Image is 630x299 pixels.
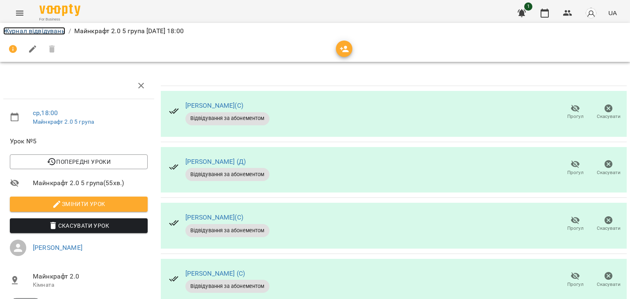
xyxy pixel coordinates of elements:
span: Прогул [567,225,584,232]
span: Прогул [567,281,584,288]
button: Прогул [559,213,592,236]
span: Попередні уроки [16,157,141,167]
span: Відвідування за абонементом [185,115,269,122]
span: Майнкрафт 2.0 [33,272,148,281]
span: UA [608,9,617,17]
button: Попередні уроки [10,154,148,169]
li: / [68,26,71,36]
a: Майнкрафт 2.0 5 група [33,118,94,125]
button: Скасувати [592,101,625,124]
span: Змінити урок [16,199,141,209]
button: Прогул [559,156,592,179]
button: Скасувати [592,213,625,236]
span: Скасувати [597,169,621,176]
button: Прогул [559,269,592,292]
p: Кімната [33,281,148,289]
button: Menu [10,3,30,23]
a: [PERSON_NAME](С) [185,213,243,221]
span: Урок №5 [10,136,148,146]
span: Прогул [567,113,584,120]
a: [PERSON_NAME](С) [185,102,243,109]
a: [PERSON_NAME] [33,244,82,251]
span: Скасувати [597,225,621,232]
span: Скасувати Урок [16,221,141,231]
img: avatar_s.png [585,7,597,19]
span: Прогул [567,169,584,176]
span: For Business [39,17,80,22]
a: Журнал відвідувань [3,27,65,35]
a: [PERSON_NAME] (Д) [185,158,246,165]
span: Скасувати [597,113,621,120]
button: Змінити урок [10,197,148,211]
nav: breadcrumb [3,26,627,36]
span: Відвідування за абонементом [185,171,269,178]
button: Скасувати Урок [10,218,148,233]
button: Прогул [559,101,592,124]
p: Майнкрафт 2.0 5 група [DATE] 18:00 [74,26,184,36]
span: Майнкрафт 2.0 5 група ( 55 хв. ) [33,178,148,188]
button: Скасувати [592,269,625,292]
span: Скасувати [597,281,621,288]
a: [PERSON_NAME] (С) [185,270,245,277]
span: 1 [524,2,532,11]
span: Відвідування за абонементом [185,283,269,290]
span: Відвідування за абонементом [185,227,269,234]
button: Скасувати [592,156,625,179]
button: UA [605,5,620,20]
a: ср , 18:00 [33,109,58,117]
img: Voopty Logo [39,4,80,16]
